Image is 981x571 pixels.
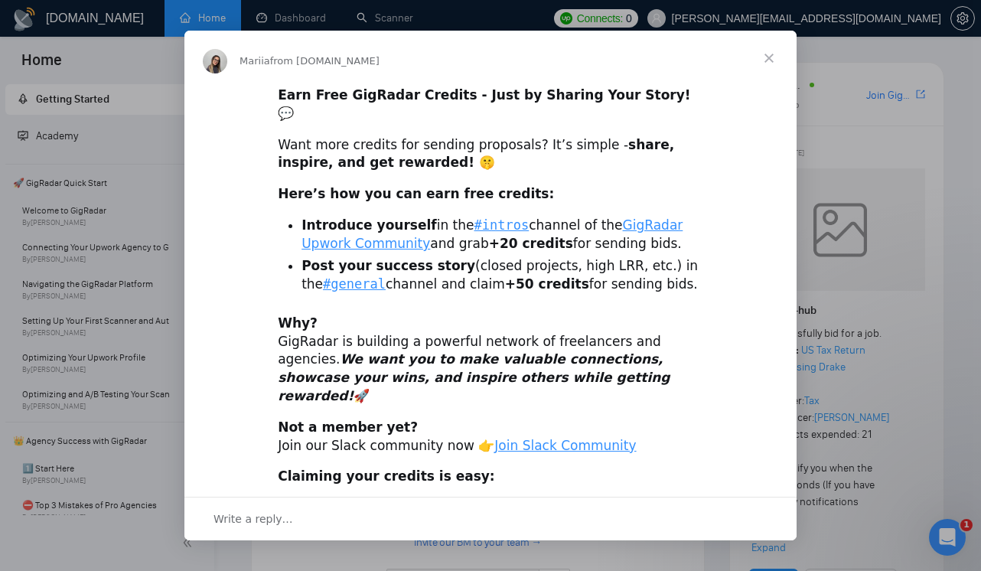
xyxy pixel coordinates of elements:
[278,136,703,173] div: Want more credits for sending proposals? It’s simple -
[213,509,293,529] span: Write a reply…
[278,315,703,406] div: GigRadar is building a powerful network of freelancers and agencies. 🚀
[278,86,703,123] div: 💬
[301,257,703,294] li: (closed projects, high LRR, etc.) in the channel and claim for sending bids.
[278,468,703,522] div: Reply to this message with a , and our Tech Support Team will instantly top up your credits! 💸
[278,419,418,435] b: Not a member yet?
[474,217,530,233] a: #intros
[301,217,683,251] a: GigRadar Upwork Community
[741,31,797,86] span: Close
[278,419,703,455] div: Join our Slack community now 👉
[278,87,690,103] b: Earn Free GigRadar Credits - Just by Sharing Your Story!
[489,236,573,251] b: +20 credits
[505,276,589,292] b: +50 credits
[301,217,437,233] b: Introduce yourself
[278,186,554,201] b: Here’s how you can earn free credits:
[270,55,380,67] span: from [DOMAIN_NAME]
[278,468,495,484] b: Claiming your credits is easy:
[203,49,227,73] img: Profile image for Mariia
[278,351,670,403] i: We want you to make valuable connections, showcase your wins, and inspire others while getting re...
[184,497,797,540] div: Open conversation and reply
[240,55,270,67] span: Mariia
[301,258,475,273] b: Post your success story
[301,217,703,253] li: in the channel of the and grab for sending bids.
[494,438,636,453] a: Join Slack Community
[323,276,386,292] a: #general
[278,315,318,331] b: Why?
